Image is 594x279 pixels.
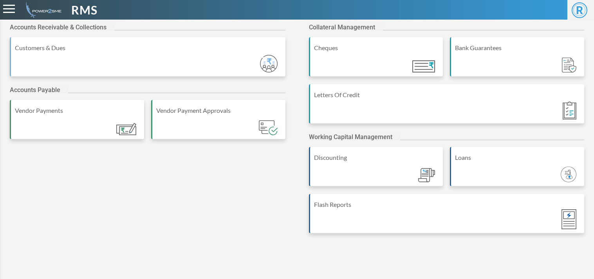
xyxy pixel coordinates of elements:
div: Loans [455,153,580,162]
span: RMS [71,1,97,19]
img: Module_ic [562,58,576,73]
a: Discounting Module_ic [309,147,443,194]
a: Bank Guarantees Module_ic [450,37,584,84]
h2: Accounts Receivable & Collections [10,24,114,31]
h2: Collateral Management [309,24,383,31]
img: Module_ic [260,55,278,72]
img: Module_ic [412,60,435,72]
a: Customers & Dues Module_ic [10,37,285,84]
img: Module_ic [259,120,277,135]
div: Bank Guarantees [455,43,580,53]
a: Flash Reports Module_ic [309,194,585,241]
span: R [572,2,587,18]
a: Cheques Module_ic [309,37,443,84]
h2: Working Capital Management [309,133,400,141]
a: Loans Module_ic [450,147,584,194]
div: Discounting [314,153,439,162]
a: Vendor Payment Approvals Module_ic [151,100,285,147]
h2: Accounts Payable [10,86,68,94]
img: Module_ic [418,168,435,183]
div: Letters Of Credit [314,90,581,100]
div: Cheques [314,43,439,53]
div: Flash Reports [314,200,581,209]
a: Letters Of Credit Module_ic [309,84,585,131]
img: Module_ic [116,123,136,135]
div: Vendor Payments [15,106,140,115]
div: Vendor Payment Approvals [156,106,282,115]
a: Vendor Payments Module_ic [10,100,144,147]
img: Module_ic [561,167,576,182]
div: Customers & Dues [15,43,282,53]
img: admin [23,2,61,18]
img: Module_ic [562,209,576,229]
img: Module_ic [563,101,576,120]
